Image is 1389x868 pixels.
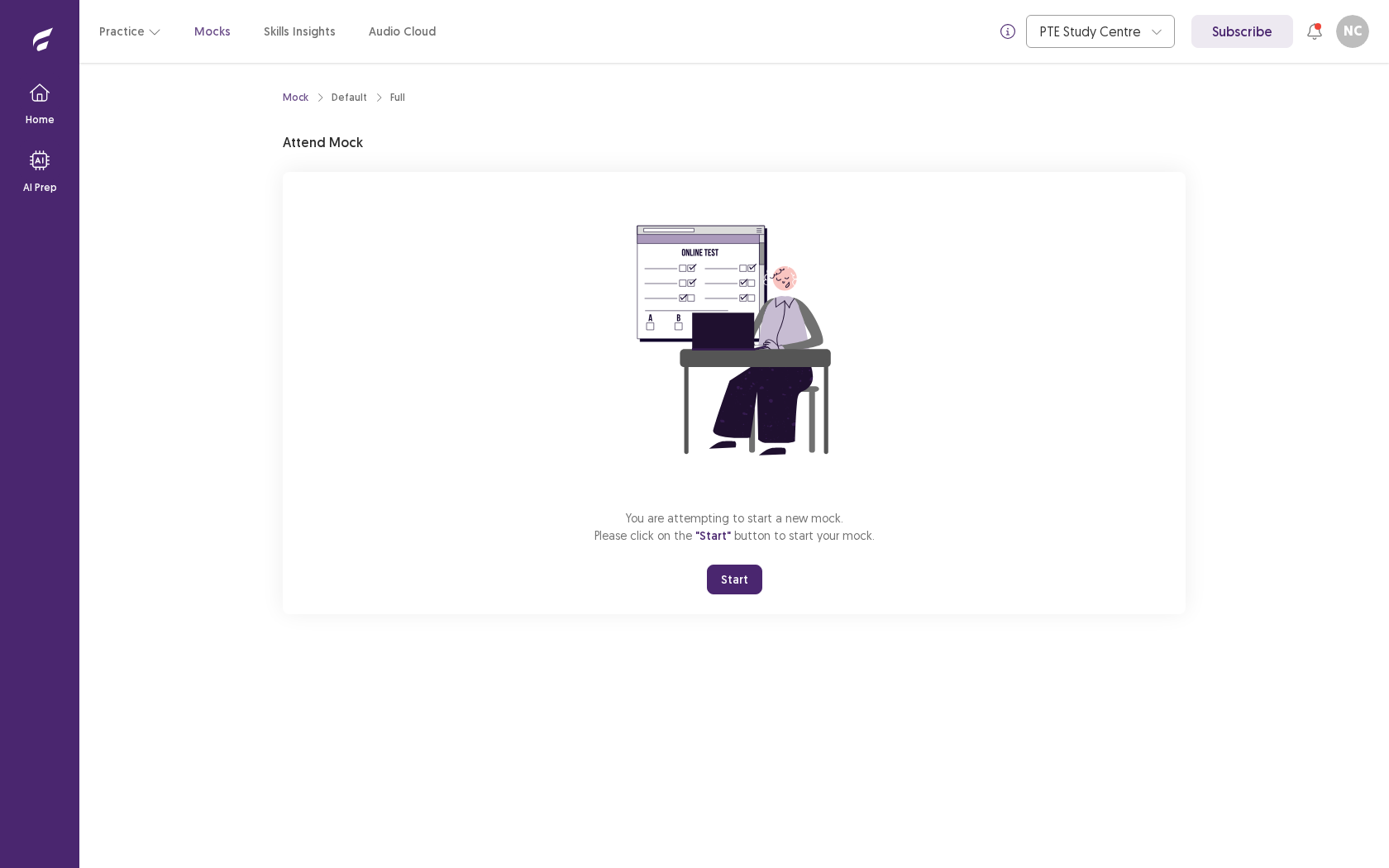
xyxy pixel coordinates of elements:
[99,17,161,46] button: Practice
[194,23,231,41] a: Mocks
[993,17,1023,46] button: info
[283,90,308,105] a: Mock
[390,90,405,105] div: Full
[23,180,57,195] p: AI Prep
[695,528,731,543] span: "Start"
[283,90,405,105] nav: breadcrumb
[594,509,875,545] p: You are attempting to start a new mock. Please click on the button to start your mock.
[1040,16,1143,47] div: PTE Study Centre
[26,112,55,127] p: Home
[1191,15,1293,48] a: Subscribe
[585,192,883,489] img: attend-mock
[283,132,363,152] p: Attend Mock
[707,565,762,594] button: Start
[369,23,436,41] a: Audio Cloud
[332,90,367,105] div: Default
[1336,15,1369,48] button: NC
[264,23,336,41] a: Skills Insights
